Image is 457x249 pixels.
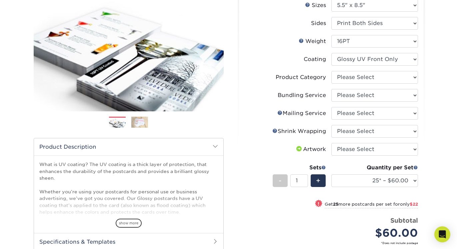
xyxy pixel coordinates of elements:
[410,202,418,207] span: $22
[278,91,326,99] div: Bundling Service
[299,37,326,45] div: Weight
[390,217,418,224] strong: Subtotal
[273,164,326,172] div: Sets
[333,202,338,207] strong: 25
[34,138,223,155] h2: Product Description
[311,19,326,27] div: Sides
[250,241,418,245] small: *Does not include postage
[325,202,418,208] small: Get more postcards per set for
[116,219,142,228] span: show more
[304,55,326,63] div: Coating
[316,176,320,186] span: +
[109,117,126,129] img: Postcards 01
[305,1,326,9] div: Sizes
[318,200,319,207] span: !
[277,109,326,117] div: Mailing Service
[276,73,326,81] div: Product Category
[279,176,282,186] span: -
[331,164,418,172] div: Quantity per Set
[434,226,450,242] div: Open Intercom Messenger
[400,202,418,207] span: only
[131,116,148,128] img: Postcards 02
[336,225,418,241] div: $60.00
[295,145,326,153] div: Artwork
[272,127,326,135] div: Shrink Wrapping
